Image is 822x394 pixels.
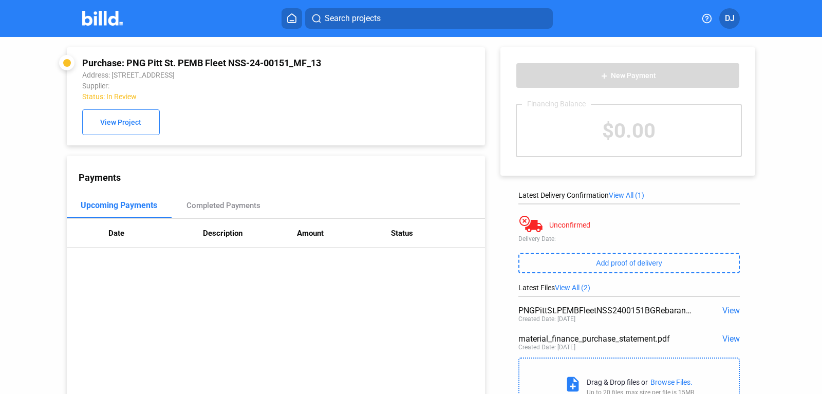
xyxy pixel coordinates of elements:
[79,172,485,183] div: Payments
[518,235,740,242] div: Delivery Date:
[325,12,381,25] span: Search projects
[305,8,553,29] button: Search projects
[609,191,644,199] span: View All (1)
[516,63,740,88] button: New Payment
[391,219,485,248] th: Status
[82,109,160,135] button: View Project
[82,11,123,26] img: Billd Company Logo
[82,71,392,79] div: Address: [STREET_ADDRESS]
[518,334,696,344] div: material_finance_purchase_statement.pdf
[203,219,297,248] th: Description
[722,334,740,344] span: View
[719,8,740,29] button: DJ
[564,376,582,393] mat-icon: note_add
[297,219,391,248] th: Amount
[82,92,392,101] div: Status: In Review
[518,306,696,315] div: PNGPittSt.PEMBFleetNSS2400151BGRebarandWireInvoice11738.pdf
[522,100,591,108] div: Financing Balance
[587,378,648,386] div: Drag & Drop files or
[100,119,141,127] span: View Project
[611,72,656,80] span: New Payment
[725,12,735,25] span: DJ
[518,315,575,323] div: Created Date: [DATE]
[549,221,590,229] div: Unconfirmed
[81,200,157,210] div: Upcoming Payments
[600,72,608,80] mat-icon: add
[186,201,260,210] div: Completed Payments
[518,284,740,292] div: Latest Files
[517,105,741,156] div: $0.00
[518,344,575,351] div: Created Date: [DATE]
[108,219,202,248] th: Date
[722,306,740,315] span: View
[650,378,693,386] div: Browse Files.
[518,253,740,273] button: Add proof of delivery
[518,191,740,199] div: Latest Delivery Confirmation
[82,58,392,68] div: Purchase: PNG Pitt St. PEMB Fleet NSS-24-00151_MF_13
[555,284,590,292] span: View All (2)
[596,259,662,267] span: Add proof of delivery
[82,82,392,90] div: Supplier:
